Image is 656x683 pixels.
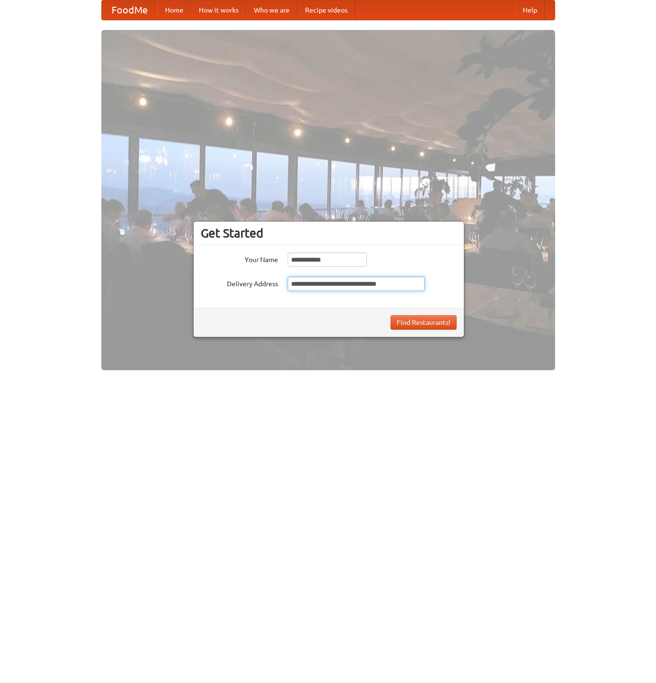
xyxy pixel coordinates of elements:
a: Help [515,0,545,20]
h3: Get Started [201,226,457,240]
label: Delivery Address [201,277,278,289]
a: How it works [191,0,246,20]
button: Find Restaurants! [391,315,457,330]
a: FoodMe [102,0,157,20]
label: Your Name [201,252,278,265]
a: Who we are [246,0,297,20]
a: Recipe videos [297,0,355,20]
a: Home [157,0,191,20]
